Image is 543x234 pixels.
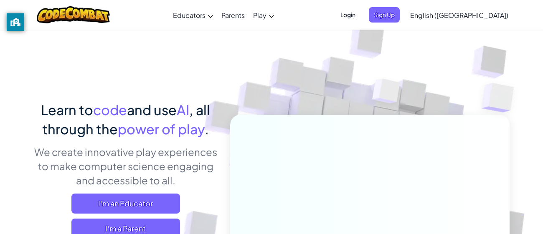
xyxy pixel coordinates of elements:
img: Overlap cubes [357,62,417,124]
a: I'm an Educator [71,194,180,214]
button: Login [335,7,360,23]
span: Learn to [41,101,93,118]
a: Play [249,4,278,26]
a: Parents [217,4,249,26]
span: Educators [173,11,206,20]
span: English ([GEOGRAPHIC_DATA]) [410,11,508,20]
button: Sign Up [369,7,400,23]
span: Play [253,11,266,20]
img: CodeCombat logo [37,6,110,23]
a: English ([GEOGRAPHIC_DATA]) [406,4,513,26]
p: We create innovative play experiences to make computer science engaging and accessible to all. [33,145,218,187]
img: Overlap cubes [465,63,537,133]
a: Educators [169,4,217,26]
span: and use [127,101,177,118]
span: AI [177,101,189,118]
button: privacy banner [7,13,24,31]
span: code [93,101,127,118]
span: power of play [118,121,205,137]
span: . [205,121,209,137]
